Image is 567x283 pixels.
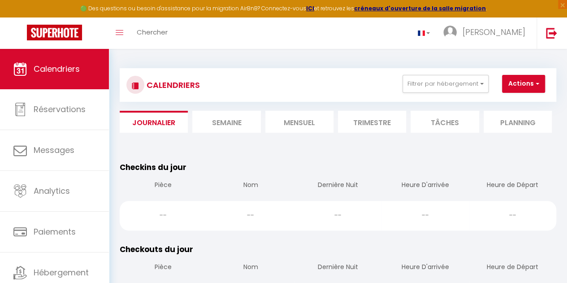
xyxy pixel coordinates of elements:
[34,63,80,74] span: Calendriers
[437,17,537,49] a: ... [PERSON_NAME]
[381,173,469,199] th: Heure D'arrivée
[120,162,186,173] span: Checkins du jour
[469,255,556,281] th: Heure de Départ
[34,185,70,196] span: Analytics
[443,26,457,39] img: ...
[463,26,525,38] span: [PERSON_NAME]
[207,255,294,281] th: Nom
[207,173,294,199] th: Nom
[192,111,260,133] li: Semaine
[120,201,207,230] div: --
[120,255,207,281] th: Pièce
[381,201,469,230] div: --
[27,25,82,40] img: Super Booking
[411,111,479,133] li: Tâches
[484,111,552,133] li: Planning
[403,75,489,93] button: Filtrer par hébergement
[294,173,382,199] th: Dernière Nuit
[294,255,382,281] th: Dernière Nuit
[469,173,556,199] th: Heure de Départ
[144,75,200,95] h3: CALENDRIERS
[7,4,34,30] button: Ouvrir le widget de chat LiveChat
[306,4,314,12] a: ICI
[265,111,333,133] li: Mensuel
[120,173,207,199] th: Pièce
[137,27,168,37] span: Chercher
[354,4,486,12] a: créneaux d'ouverture de la salle migration
[120,111,188,133] li: Journalier
[546,27,557,39] img: logout
[120,244,193,255] span: Checkouts du jour
[130,17,174,49] a: Chercher
[469,201,556,230] div: --
[294,201,382,230] div: --
[207,201,294,230] div: --
[34,144,74,156] span: Messages
[34,226,76,237] span: Paiements
[502,75,545,93] button: Actions
[34,267,89,278] span: Hébergement
[34,104,86,115] span: Réservations
[381,255,469,281] th: Heure D'arrivée
[338,111,406,133] li: Trimestre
